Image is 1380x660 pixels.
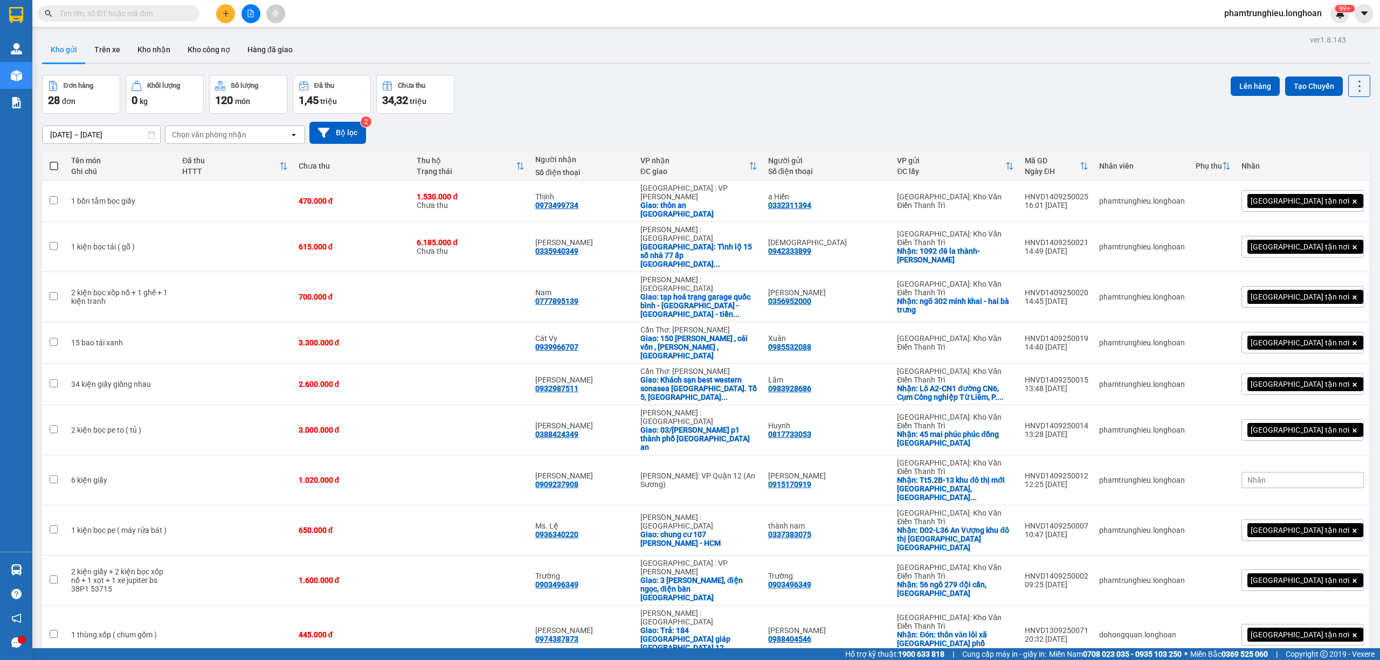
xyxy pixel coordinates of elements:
span: [GEOGRAPHIC_DATA] tận nơi [1251,242,1349,252]
div: 14:49 [DATE] [1025,247,1088,255]
button: Khối lượng0kg [126,75,204,114]
div: 6 kiện giấy [71,476,172,484]
div: 0988404546 [768,635,811,643]
div: HNVD1409250014 [1025,421,1088,430]
div: Cần Thơ: [PERSON_NAME] [640,367,757,376]
div: Cao Lâm [768,238,887,247]
div: 0817733053 [768,430,811,439]
div: [GEOGRAPHIC_DATA]: Kho Văn Điển Thanh Trì [897,458,1014,476]
div: 2.600.000 đ [299,380,406,388]
div: Đã thu [182,156,279,165]
span: Miền Bắc [1190,648,1268,660]
span: 1,45 [299,94,319,107]
img: icon-new-feature [1335,9,1345,18]
div: 3.000.000 đ [299,426,406,434]
div: Ghi chú [71,167,172,176]
div: [GEOGRAPHIC_DATA]: Kho Văn Điển Thanh Trì [897,280,1014,297]
div: 13:48 [DATE] [1025,384,1088,393]
div: Tên món [71,156,172,165]
div: 15 bao tải xanh [71,338,172,347]
div: [PERSON_NAME] : [GEOGRAPHIC_DATA] [640,275,757,293]
img: warehouse-icon [11,70,22,81]
div: Đã thu [314,82,334,89]
div: phamtrunghieu.longhoan [1099,526,1185,534]
div: Người gửi [768,156,887,165]
th: Toggle SortBy [177,152,293,180]
button: caret-down [1355,4,1374,23]
div: phamtrunghieu.longhoan [1099,197,1185,205]
span: | [953,648,954,660]
span: ... [733,310,740,318]
div: Minh Kiệt [535,238,630,247]
div: Giao: 150 lê văn dị , cái vồn , bình minh , vĩnh long [640,334,757,360]
div: 445.000 đ [299,630,406,639]
div: 34 kiện giấy giống nhau [71,380,172,388]
div: [GEOGRAPHIC_DATA]: Kho Văn Điển Thanh Trì [897,613,1014,630]
span: ... [970,493,977,502]
div: Giao: chung cư 107 Trương Định Võ Thị Sáu - HCM [640,530,757,547]
span: Cung cấp máy in - giấy in: [962,648,1046,660]
div: 0983928686 [768,384,811,393]
div: [GEOGRAPHIC_DATA] : VP [PERSON_NAME] [640,184,757,201]
span: đơn [62,97,75,106]
div: thành nam [768,522,887,530]
button: Lên hàng [1231,77,1280,96]
th: Toggle SortBy [1019,152,1094,180]
div: 0973499734 [535,201,578,210]
div: HTTT [182,167,279,176]
div: Trường [535,572,630,580]
th: Toggle SortBy [892,152,1019,180]
div: 0942333899 [768,247,811,255]
img: solution-icon [11,97,22,108]
div: HNVD1409250025 [1025,192,1088,201]
div: 1 kiện bọc tải ( gỗ ) [71,242,172,251]
div: Chưa thu [299,162,406,170]
strong: 0708 023 035 - 0935 103 250 [1083,650,1182,658]
div: 0388424349 [535,430,578,439]
span: ... [721,393,728,401]
div: 0909237908 [535,480,578,489]
div: Cát Vy [535,334,630,343]
span: aim [272,10,279,17]
div: Nhãn [1241,162,1364,170]
div: 3.300.000 đ [299,338,406,347]
button: Trên xe [86,37,129,62]
div: 12:25 [DATE] [1025,480,1088,489]
span: Nhãn [1247,476,1266,484]
span: copyright [1320,650,1328,658]
div: Nhận: Tt5.2B-13 khu đô thị mới Đại Kim, đường Nghiêm Xuân Yêm, phường Định Công,Hoàng Mai ,Hà Nội [897,476,1014,502]
button: Số lượng120món [209,75,287,114]
div: Người nhận [535,155,630,164]
div: 14:40 [DATE] [1025,343,1088,351]
div: [GEOGRAPHIC_DATA]: Kho Văn Điển Thanh Trì [897,230,1014,247]
th: Toggle SortBy [1190,152,1236,180]
span: [GEOGRAPHIC_DATA] tận nơi [1251,292,1349,302]
div: Mã GD [1025,156,1080,165]
span: [GEOGRAPHIC_DATA] tận nơi [1251,575,1349,585]
button: aim [266,4,285,23]
span: [GEOGRAPHIC_DATA] tận nơi [1251,425,1349,435]
span: 28 [48,94,60,107]
div: HNVD1409250021 [1025,238,1088,247]
div: Giao: tạp hoá trạng garage quốc bình - bình ninh - chợ gạo - tiền giang [640,293,757,318]
div: 1 bồn tắm bọc giấy [71,197,172,205]
div: phamtrunghieu.longhoan [1099,293,1185,301]
div: 16:01 [DATE] [1025,201,1088,210]
div: 0985532088 [768,343,811,351]
div: Đơn hàng [64,82,93,89]
div: 0936340220 [535,530,578,539]
div: 0939966707 [535,343,578,351]
span: notification [11,613,22,623]
div: hùng vương [535,471,630,480]
div: 2 kiện bọc pe to ( tủ ) [71,426,172,434]
div: [PERSON_NAME] : [GEOGRAPHIC_DATA] [640,225,757,242]
div: [GEOGRAPHIC_DATA]: Kho Văn Điển Thanh Trì [897,413,1014,430]
div: Giao: 03/hồ văn long p1 thành phố tân an long an [640,426,757,451]
span: 34,32 [382,94,408,107]
div: 0903496349 [535,580,578,589]
div: [GEOGRAPHIC_DATA] : VP [PERSON_NAME] [640,559,757,576]
div: [PERSON_NAME]: VP Quận 12 (An Sương) [640,471,757,489]
div: HNVD1409250019 [1025,334,1088,343]
div: Ngày ĐH [1025,167,1080,176]
div: [GEOGRAPHIC_DATA]: Kho Văn Điển Thanh Trì [897,367,1014,384]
